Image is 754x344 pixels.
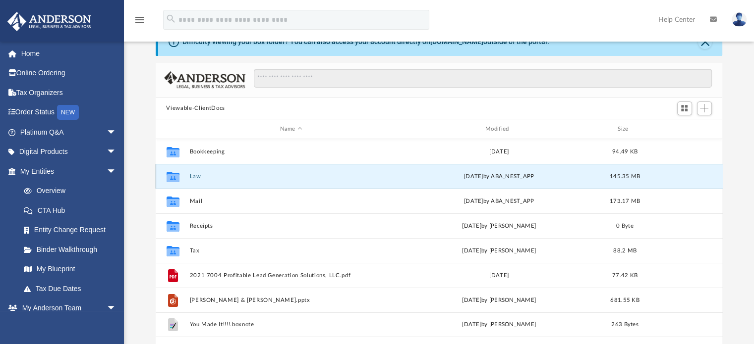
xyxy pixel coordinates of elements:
a: Digital Productsarrow_drop_down [7,142,131,162]
div: [DATE] by [PERSON_NAME] [397,296,600,305]
span: 263 Bytes [611,322,638,328]
a: My Entitiesarrow_drop_down [7,161,131,181]
div: [DATE] by [PERSON_NAME] [397,222,600,231]
a: Entity Change Request [14,220,131,240]
span: 0 Byte [616,223,634,229]
span: 681.55 KB [610,297,639,303]
button: Close [698,35,712,49]
span: arrow_drop_down [107,161,126,182]
div: id [649,125,718,134]
span: 88.2 MB [613,248,637,253]
button: Tax [189,247,393,254]
button: [PERSON_NAME] & [PERSON_NAME].pptx [189,297,393,303]
div: grid [156,139,723,344]
input: Search files and folders [254,69,711,88]
div: NEW [57,105,79,120]
a: My Anderson Teamarrow_drop_down [7,298,126,318]
a: Overview [14,181,131,201]
div: Name [189,125,393,134]
a: Order StatusNEW [7,102,131,123]
div: [DATE] by ABA_NEST_APP [397,172,600,181]
div: Modified [397,125,601,134]
img: Anderson Advisors Platinum Portal [4,12,94,31]
div: [DATE] [397,271,600,280]
span: 173.17 MB [609,198,639,204]
a: Tax Organizers [7,83,131,102]
span: arrow_drop_down [107,122,126,143]
div: Size [605,125,644,134]
span: 77.42 KB [612,273,637,278]
a: Tax Due Dates [14,279,131,298]
a: menu [134,19,146,26]
span: 145.35 MB [609,174,639,179]
div: [DATE] by [PERSON_NAME] [397,246,600,255]
a: My Blueprint [14,259,126,279]
div: Difficulty viewing your box folder? You can also access your account directly on outside of the p... [182,37,549,47]
span: arrow_drop_down [107,142,126,162]
a: CTA Hub [14,200,131,220]
span: arrow_drop_down [107,298,126,319]
a: Online Ordering [7,63,131,83]
a: [DOMAIN_NAME] [430,38,483,46]
div: [DATE] by [PERSON_NAME] [397,321,600,330]
i: search [166,13,176,24]
a: Binder Walkthrough [14,240,131,259]
span: 94.49 KB [612,149,637,154]
img: User Pic [732,12,747,27]
button: Law [189,173,393,180]
a: Home [7,44,131,63]
div: id [160,125,184,134]
button: Bookkeeping [189,148,393,155]
i: menu [134,14,146,26]
a: Platinum Q&Aarrow_drop_down [7,122,131,142]
button: Mail [189,198,393,204]
button: Add [697,101,712,115]
button: You Made It!!!!.boxnote [189,322,393,328]
button: 2021 7004 Profitable Lead Generation Solutions, LLC.pdf [189,272,393,279]
button: Switch to Grid View [677,101,692,115]
div: [DATE] [397,147,600,156]
button: Viewable-ClientDocs [166,104,225,113]
button: Receipts [189,223,393,229]
div: [DATE] by ABA_NEST_APP [397,197,600,206]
